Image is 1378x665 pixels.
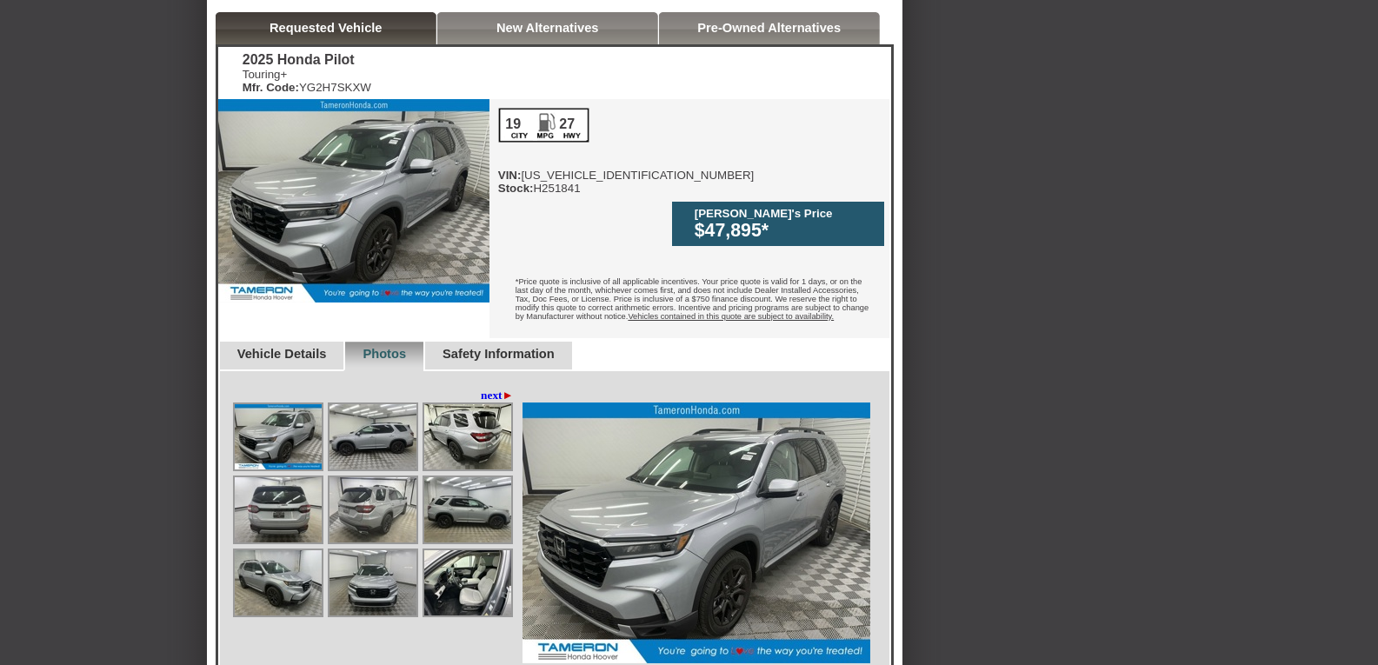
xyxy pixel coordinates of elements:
div: 19 [504,116,523,132]
span: ► [503,389,514,402]
img: Image.aspx [523,402,870,663]
img: Image.aspx [235,477,322,542]
div: [PERSON_NAME]'s Price [695,207,875,220]
img: Image.aspx [424,477,511,542]
a: Vehicle Details [237,347,327,361]
a: Requested Vehicle [270,21,383,35]
div: 2025 Honda Pilot [243,52,371,68]
img: 2025 Honda Pilot [218,99,489,303]
a: New Alternatives [496,21,599,35]
a: next► [481,389,514,402]
a: Safety Information [443,347,555,361]
b: Mfr. Code: [243,81,299,94]
img: Image.aspx [235,404,322,469]
img: Image.aspx [330,404,416,469]
u: Vehicles contained in this quote are subject to availability. [628,312,834,321]
img: Image.aspx [424,404,511,469]
img: Image.aspx [235,550,322,615]
b: VIN: [498,169,522,182]
div: $47,895* [695,220,875,242]
div: [US_VEHICLE_IDENTIFICATION_NUMBER] H251841 [498,108,755,195]
img: Image.aspx [330,550,416,615]
img: Image.aspx [330,477,416,542]
a: Pre-Owned Alternatives [697,21,841,35]
img: Image.aspx [424,550,511,615]
a: Photos [363,347,406,361]
div: Touring+ YG2H7SKXW [243,68,371,94]
div: *Price quote is inclusive of all applicable incentives. Your price quote is valid for 1 days, or ... [489,264,889,338]
b: Stock: [498,182,534,195]
div: 27 [558,116,576,132]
